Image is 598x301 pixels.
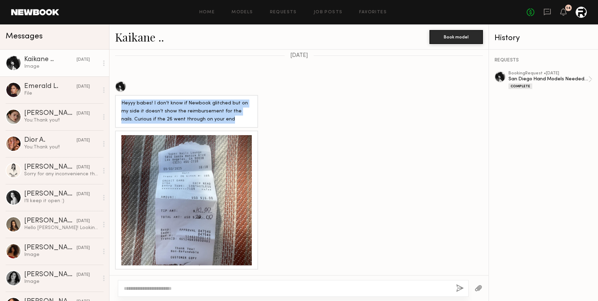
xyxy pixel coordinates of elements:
div: Complete [508,83,532,89]
a: Job Posts [314,10,343,15]
div: [DATE] [77,218,90,225]
div: [DATE] [77,57,90,63]
div: [PERSON_NAME] [24,244,77,251]
div: [PERSON_NAME] [24,164,77,171]
div: Hello [PERSON_NAME]! Looking forward to hearing back from you [EMAIL_ADDRESS][DOMAIN_NAME] Thanks 🙏🏼 [24,225,99,231]
div: I’ll keep it open :) [24,198,99,204]
div: History [494,34,592,42]
div: REQUESTS [494,58,592,63]
div: [DATE] [77,164,90,171]
div: Image [24,278,99,285]
div: Sorry for any inconvenience this may cause [24,171,99,177]
div: Kaikane .. [24,56,77,63]
div: [DATE] [77,137,90,144]
button: Book model [429,30,483,44]
div: Image [24,251,99,258]
span: [DATE] [290,53,308,59]
div: Image [24,63,99,70]
div: File [24,90,99,97]
div: [PERSON_NAME] [24,110,77,117]
span: Messages [6,32,43,41]
a: Book model [429,34,483,39]
a: Favorites [359,10,387,15]
div: Emerald L. [24,83,77,90]
a: bookingRequest •[DATE]San Diego Hand Models Needed (9/4)Complete [508,71,592,89]
div: You: Thank you!! [24,117,99,124]
div: 14 [566,6,571,10]
div: Heyyy babes! I don’t know if Newbook glitched but on my side it doesn’t show the reimbursement fo... [121,100,252,124]
a: Home [199,10,215,15]
div: [PERSON_NAME] [24,271,77,278]
div: [PERSON_NAME] [24,218,77,225]
div: booking Request • [DATE] [508,71,588,76]
div: [DATE] [77,83,90,90]
div: San Diego Hand Models Needed (9/4) [508,76,588,82]
div: [DATE] [77,272,90,278]
div: You: Thank you!! [24,144,99,150]
a: Requests [270,10,297,15]
div: [DATE] [77,110,90,117]
div: [PERSON_NAME] [24,191,77,198]
div: [DATE] [77,245,90,251]
div: [DATE] [77,191,90,198]
a: Models [232,10,253,15]
a: Kaikane .. [115,29,164,44]
div: Dior A. [24,137,77,144]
